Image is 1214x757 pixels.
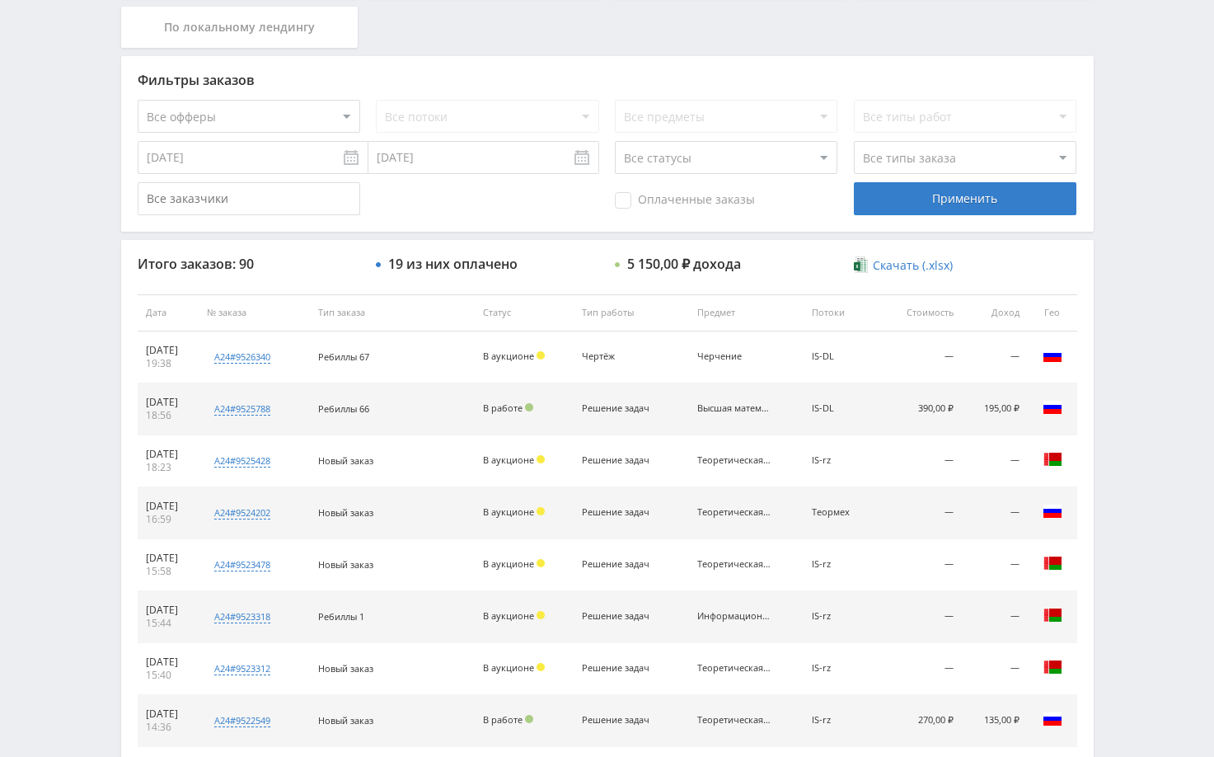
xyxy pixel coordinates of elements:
span: Холд [537,663,545,671]
span: В работе [483,402,523,414]
div: IS-rz [812,455,873,466]
div: [DATE] [146,448,191,461]
td: — [881,331,962,383]
div: 14:36 [146,721,191,734]
div: a24#9523478 [214,558,270,571]
div: IS-DL [812,351,873,362]
div: 16:59 [146,513,191,526]
div: Теоретическая механика [697,715,771,726]
span: Ребиллы 1 [318,610,364,623]
div: Информационные технологии [697,611,771,622]
div: a24#9526340 [214,350,270,364]
div: Решение задач [582,403,656,414]
td: 135,00 ₽ [962,695,1028,747]
span: Новый заказ [318,662,373,675]
div: [DATE] [146,656,191,669]
span: Новый заказ [318,714,373,726]
div: [DATE] [146,604,191,617]
div: 15:58 [146,565,191,578]
span: Новый заказ [318,454,373,467]
div: Решение задач [582,559,656,570]
img: blr.png [1043,553,1062,573]
th: Тип заказа [310,294,475,331]
span: Холд [537,507,545,515]
th: Статус [475,294,574,331]
span: В аукционе [483,661,534,674]
div: Теормех [812,507,873,518]
span: В аукционе [483,609,534,622]
div: [DATE] [146,396,191,409]
div: a24#9525788 [214,402,270,416]
div: 15:40 [146,669,191,682]
div: a24#9523312 [214,662,270,675]
div: Применить [854,182,1076,215]
td: — [881,643,962,695]
td: 270,00 ₽ [881,695,962,747]
span: Ребиллы 66 [318,402,369,415]
div: 15:44 [146,617,191,630]
span: Скачать (.xlsx) [873,259,953,272]
div: 19:38 [146,357,191,370]
img: rus.png [1043,501,1062,521]
div: IS-DL [812,403,873,414]
th: Стоимость [881,294,962,331]
div: Чертёж [582,351,656,362]
div: Итого заказов: 90 [138,256,360,271]
span: В аукционе [483,505,534,518]
span: В работе [483,713,523,726]
div: [DATE] [146,552,191,565]
span: Холд [537,611,545,619]
th: Тип работы [574,294,688,331]
td: — [881,591,962,643]
div: Решение задач [582,715,656,726]
div: Решение задач [582,663,656,674]
th: Потоки [804,294,881,331]
div: a24#9523318 [214,610,270,623]
input: Все заказчики [138,182,360,215]
div: Решение задач [582,611,656,622]
span: Новый заказ [318,558,373,571]
span: Холд [537,351,545,360]
img: rus.png [1043,397,1062,417]
td: — [962,435,1028,487]
div: a24#9524202 [214,506,270,520]
a: Скачать (.xlsx) [854,257,953,274]
div: IS-rz [812,611,873,622]
span: Новый заказ [318,506,373,519]
td: — [881,539,962,591]
div: Теоретическая механика [697,663,771,674]
div: [DATE] [146,708,191,721]
span: Холд [537,559,545,567]
th: Доход [962,294,1028,331]
div: [DATE] [146,500,191,513]
div: Теоретическая механика [697,455,771,466]
div: 19 из них оплачено [388,256,518,271]
div: IS-rz [812,559,873,570]
span: Ребиллы 67 [318,350,369,363]
img: xlsx [854,256,868,273]
img: rus.png [1043,346,1062,365]
th: Гео [1028,294,1077,331]
span: В аукционе [483,557,534,570]
td: — [962,539,1028,591]
div: 18:23 [146,461,191,474]
td: — [962,643,1028,695]
td: 195,00 ₽ [962,383,1028,435]
div: IS-rz [812,663,873,674]
div: a24#9522549 [214,714,270,727]
div: Теоретическая механика [697,507,771,518]
div: 18:56 [146,409,191,422]
div: По локальному лендингу [121,7,359,48]
span: В аукционе [483,350,534,362]
span: Холд [537,455,545,463]
td: — [881,435,962,487]
td: — [962,591,1028,643]
span: Оплаченные заказы [615,192,755,209]
div: Фильтры заказов [138,73,1077,87]
div: 5 150,00 ₽ дохода [627,256,741,271]
div: [DATE] [146,344,191,357]
th: Предмет [689,294,804,331]
img: blr.png [1043,657,1062,677]
th: Дата [138,294,199,331]
td: — [962,487,1028,539]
